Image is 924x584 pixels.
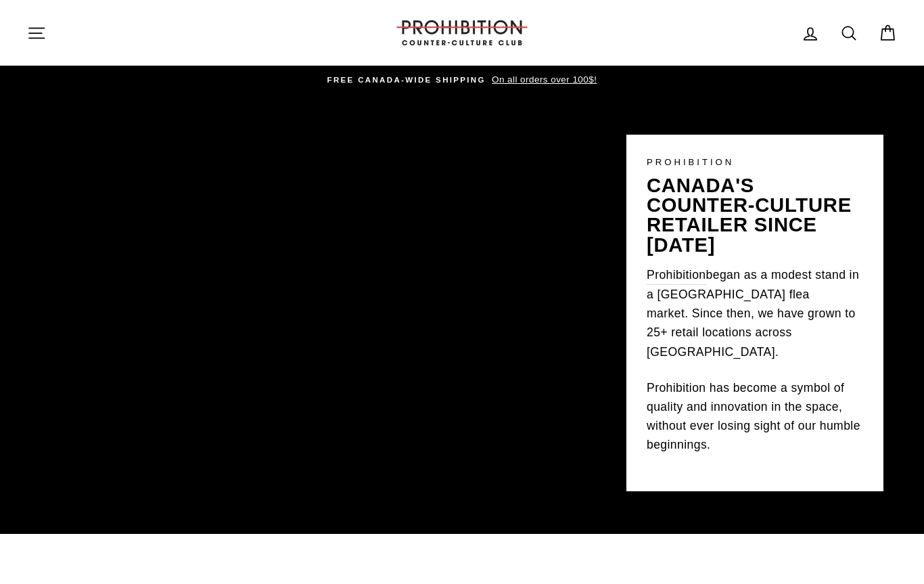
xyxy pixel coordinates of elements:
p: canada's counter-culture retailer since [DATE] [647,176,863,255]
a: FREE CANADA-WIDE SHIPPING On all orders over 100$! [30,72,894,87]
p: PROHIBITION [647,155,863,169]
img: PROHIBITION COUNTER-CULTURE CLUB [394,20,530,45]
span: On all orders over 100$! [488,74,597,85]
a: Prohibition [647,265,706,285]
p: began as a modest stand in a [GEOGRAPHIC_DATA] flea market. Since then, we have grown to 25+ reta... [647,265,863,361]
p: Prohibition has become a symbol of quality and innovation in the space, without ever losing sight... [647,378,863,455]
span: FREE CANADA-WIDE SHIPPING [327,76,486,84]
